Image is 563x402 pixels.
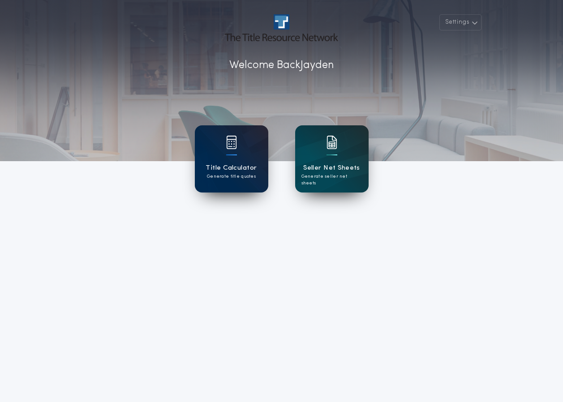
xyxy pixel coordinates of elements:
button: Settings [439,14,481,30]
img: card icon [327,136,337,149]
p: Generate title quotes [207,173,256,180]
a: card iconSeller Net SheetsGenerate seller net sheets [295,125,369,192]
p: Welcome Back Jayden [229,57,334,73]
img: account-logo [225,14,338,41]
h1: Seller Net Sheets [303,163,360,173]
h1: Title Calculator [206,163,257,173]
img: card icon [226,136,237,149]
p: Generate seller net sheets [301,173,362,187]
a: card iconTitle CalculatorGenerate title quotes [195,125,268,192]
